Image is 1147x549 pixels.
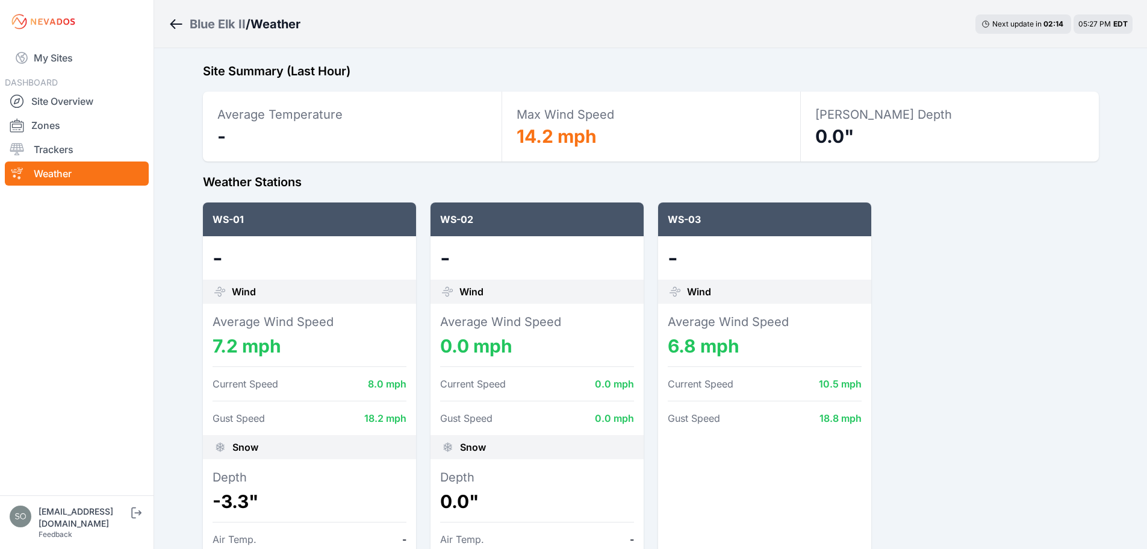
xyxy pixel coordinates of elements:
dd: 6.8 mph [668,335,862,357]
dd: - [213,246,406,270]
a: Zones [5,113,149,137]
div: WS-02 [431,202,644,236]
dd: 18.8 mph [819,411,862,425]
div: 02 : 14 [1043,19,1065,29]
dd: 10.5 mph [819,377,862,391]
span: Wind [232,284,256,299]
nav: Breadcrumb [169,8,300,40]
dt: Average Wind Speed [668,313,862,330]
a: My Sites [5,43,149,72]
dd: 0.0 mph [440,335,634,357]
a: Feedback [39,530,72,539]
span: - [217,125,226,147]
span: Snow [460,440,486,454]
dt: Current Speed [668,377,733,391]
span: Next update in [992,19,1042,28]
span: Snow [232,440,258,454]
h2: Weather Stations [203,174,1099,190]
span: EDT [1113,19,1128,28]
dt: Average Wind Speed [440,313,634,330]
dd: - [440,246,634,270]
span: DASHBOARD [5,77,58,87]
dt: Depth [440,469,634,486]
dd: - [630,532,634,547]
dd: 18.2 mph [364,411,406,425]
dd: - [668,246,862,270]
dd: 0.0" [440,491,634,512]
img: Nevados [10,12,77,31]
span: [PERSON_NAME] Depth [815,107,952,122]
div: [EMAIL_ADDRESS][DOMAIN_NAME] [39,506,129,530]
dt: Average Wind Speed [213,313,406,330]
dd: -3.3" [213,491,406,512]
div: WS-01 [203,202,416,236]
span: Average Temperature [217,107,343,122]
span: / [246,16,250,33]
dt: Current Speed [440,377,506,391]
a: Weather [5,162,149,186]
h2: Site Summary (Last Hour) [203,63,1099,80]
a: Blue Elk II [190,16,246,33]
dd: 7.2 mph [213,335,406,357]
dt: Current Speed [213,377,278,391]
dd: 0.0 mph [595,377,634,391]
dd: - [402,532,406,547]
a: Site Overview [5,89,149,113]
img: solarae@invenergy.com [10,506,31,527]
dt: Gust Speed [668,411,720,425]
h3: Weather [250,16,300,33]
dt: Air Temp. [213,532,256,547]
span: Max Wind Speed [517,107,614,122]
span: 14.2 mph [517,125,597,147]
dd: 0.0 mph [595,411,634,425]
dt: Gust Speed [440,411,493,425]
dt: Gust Speed [213,411,265,425]
dd: 8.0 mph [368,377,406,391]
div: WS-03 [658,202,871,236]
a: Trackers [5,137,149,162]
dt: Depth [213,469,406,486]
span: 05:27 PM [1078,19,1111,28]
span: 0.0" [815,125,854,147]
span: Wind [687,284,711,299]
span: Wind [459,284,483,299]
dt: Air Temp. [440,532,484,547]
